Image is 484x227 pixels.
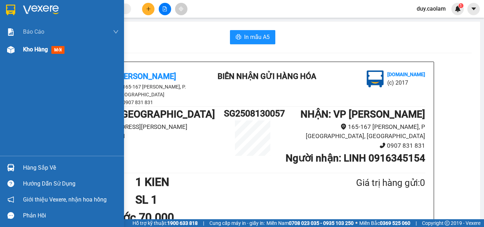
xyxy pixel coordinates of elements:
[51,46,64,54] span: mới
[281,122,425,141] li: 165-167 [PERSON_NAME], P [GEOGRAPHIC_DATA], [GEOGRAPHIC_DATA]
[175,3,187,15] button: aim
[289,220,354,226] strong: 0708 023 035 - 0935 103 250
[379,142,385,148] span: phone
[411,4,451,13] span: duy.caolam
[23,210,119,221] div: Phản hồi
[355,222,358,225] span: ⚪️
[80,108,215,120] b: GỬI : VP [GEOGRAPHIC_DATA]
[159,3,171,15] button: file-add
[179,6,184,11] span: aim
[23,163,119,173] div: Hàng sắp về
[341,124,347,130] span: environment
[7,46,15,53] img: warehouse-icon
[23,195,107,204] span: Giới thiệu Vexere, nhận hoa hồng
[60,34,97,42] li: (c) 2017
[244,33,270,41] span: In mẫu A5
[146,6,151,11] span: plus
[380,220,410,226] strong: 0369 525 060
[445,221,450,226] span: copyright
[80,98,208,106] li: 0907 831 831
[7,180,14,187] span: question-circle
[236,34,241,41] span: printer
[471,6,477,12] span: caret-down
[162,6,167,11] span: file-add
[80,122,224,132] li: [STREET_ADDRESS][PERSON_NAME]
[135,173,322,191] h1: 1 KIEN
[281,141,425,151] li: 0907 831 831
[133,219,198,227] span: Hỗ trợ kỹ thuật:
[224,107,281,120] h1: SG2508130057
[218,72,316,81] b: BIÊN NHẬN GỬI HÀNG HÓA
[416,219,417,227] span: |
[80,83,208,98] li: 165-167 [PERSON_NAME], P. [GEOGRAPHIC_DATA]
[113,29,119,35] span: down
[230,30,275,44] button: printerIn mẫu A5
[80,131,224,141] li: 0903 711 411
[467,3,480,15] button: caret-down
[9,46,40,79] b: [PERSON_NAME]
[7,28,15,36] img: solution-icon
[117,72,176,81] b: [PERSON_NAME]
[60,27,97,33] b: [DOMAIN_NAME]
[286,152,425,164] b: Người nhận : LINH 0916345154
[135,191,322,209] h1: SL 1
[23,178,119,189] div: Hướng dẫn sử dụng
[209,219,265,227] span: Cung cấp máy in - giấy in:
[458,3,463,8] sup: 1
[322,176,425,190] div: Giá trị hàng gửi: 0
[167,220,198,226] strong: 1900 633 818
[7,212,14,219] span: message
[266,219,354,227] span: Miền Nam
[142,3,154,15] button: plus
[23,46,48,53] span: Kho hàng
[455,6,461,12] img: icon-new-feature
[387,72,425,77] b: [DOMAIN_NAME]
[460,3,462,8] span: 1
[203,219,204,227] span: |
[387,78,425,87] li: (c) 2017
[77,9,94,26] img: logo.jpg
[80,209,194,226] div: Chưa cước 70.000
[300,108,425,120] b: NHẬN : VP [PERSON_NAME]
[23,27,44,36] span: Báo cáo
[6,5,15,15] img: logo-vxr
[46,10,68,68] b: BIÊN NHẬN GỬI HÀNG HÓA
[7,164,15,171] img: warehouse-icon
[359,219,410,227] span: Miền Bắc
[367,70,384,87] img: logo.jpg
[7,196,14,203] span: notification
